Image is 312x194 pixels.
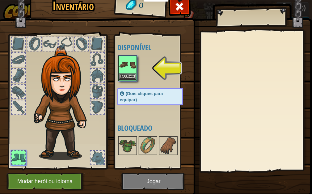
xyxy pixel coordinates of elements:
[117,124,196,132] h4: Bloqueado
[31,46,98,160] img: hair_f2.png
[160,137,177,154] img: portrait.png
[119,137,136,154] img: portrait.png
[117,43,196,51] h4: Disponível
[139,137,157,154] img: portrait.png
[6,173,85,190] button: Mudar herói ou idioma
[119,73,136,80] button: Equipar
[120,91,163,102] span: (Dois cliques para equipar)
[119,56,136,73] img: portrait.png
